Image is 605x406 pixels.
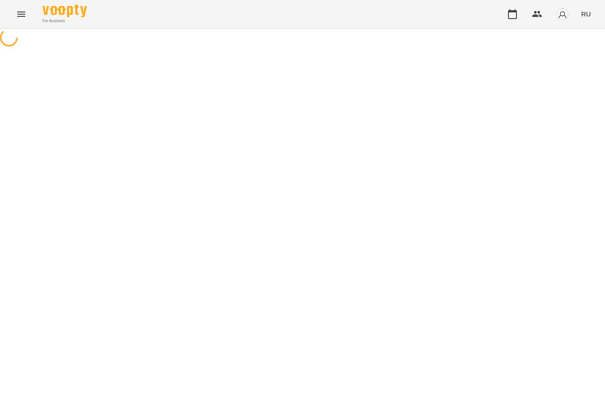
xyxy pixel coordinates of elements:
img: avatar_s.png [556,8,569,20]
span: RU [581,9,591,19]
img: Voopty Logo [43,4,87,17]
button: RU [578,6,594,22]
button: Menu [11,4,32,25]
span: For Business [43,18,87,24]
